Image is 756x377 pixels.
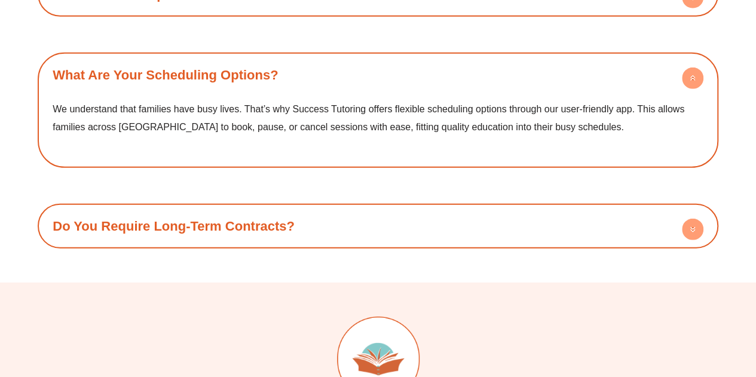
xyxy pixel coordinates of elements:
span: We understand that families have busy lives. That’s why Success Tutoring offers flexible scheduli... [53,104,684,132]
h4: What Are Your Scheduling Options? [44,59,712,91]
iframe: Chat Widget [557,242,756,377]
div: What Are Your Scheduling Options? [44,91,712,161]
h4: Do You Require Long-Term Contracts? [44,210,712,243]
a: What Are Your Scheduling Options? [53,68,278,82]
a: Do You Require Long-Term Contracts? [53,219,295,234]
